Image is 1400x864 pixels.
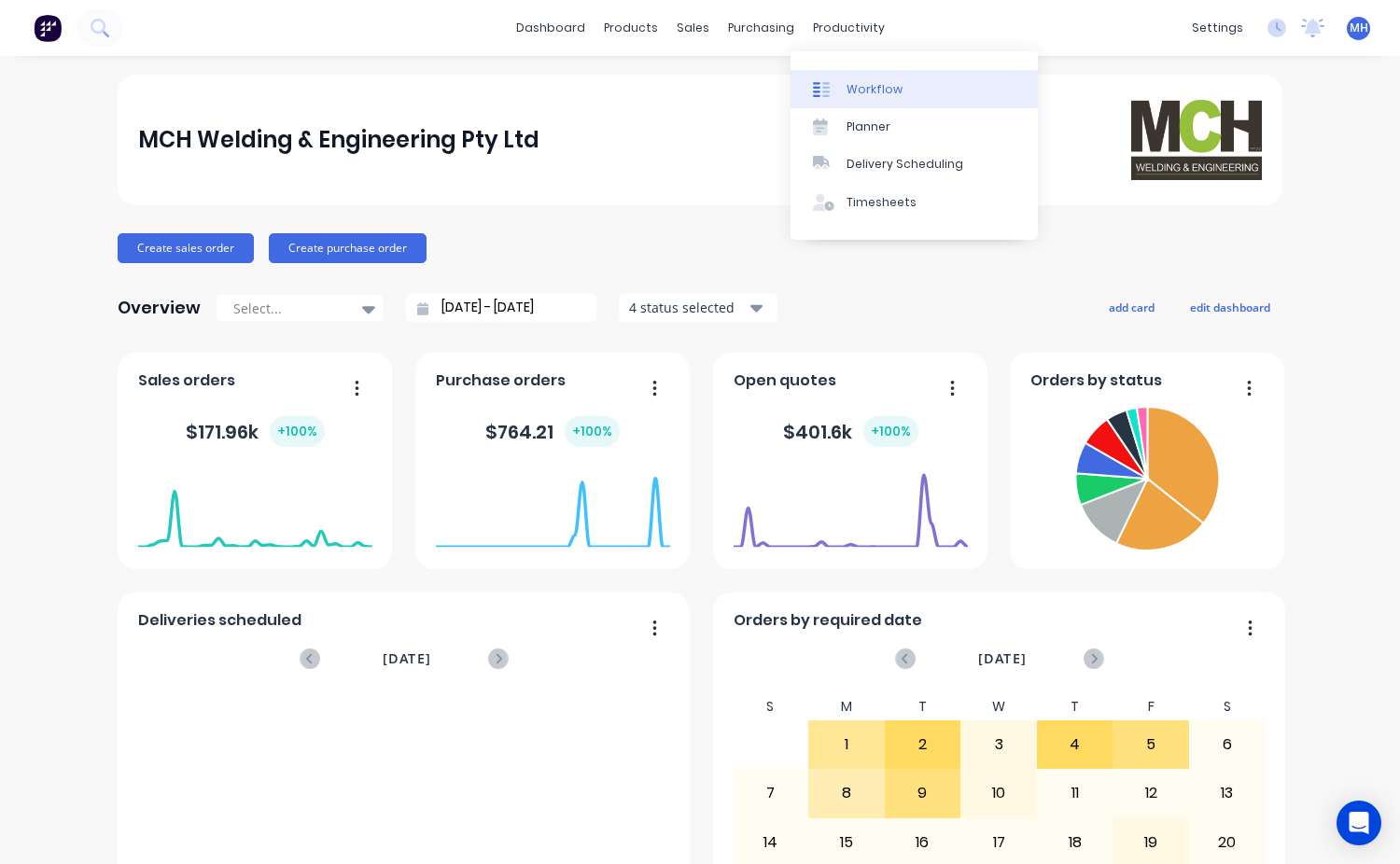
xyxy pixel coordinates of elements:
button: 4 status selected [619,294,777,322]
div: 7 [734,770,808,816]
a: Workflow [791,70,1038,107]
div: sales [667,14,719,42]
div: Overview [118,289,201,327]
div: T [885,693,961,720]
div: 13 [1190,770,1265,816]
span: [DATE] [978,648,1027,669]
div: F [1113,693,1189,720]
div: productivity [804,14,894,42]
div: 4 status selected [629,298,747,317]
span: Purchase orders [436,369,566,392]
button: edit dashboard [1178,295,1282,319]
a: Planner [791,108,1038,146]
div: 10 [961,770,1036,816]
img: MCH Welding & Engineering Pty Ltd [1131,100,1262,179]
div: T [1037,693,1113,720]
div: $ 401.6k [783,416,918,447]
div: S [733,693,809,720]
div: + 100 % [863,416,918,447]
div: 5 [1113,721,1188,768]
div: + 100 % [565,416,620,447]
div: 6 [1190,721,1265,768]
div: S [1189,693,1266,720]
div: purchasing [719,14,804,42]
div: MCH Welding & Engineering Pty Ltd [138,121,539,159]
div: products [595,14,667,42]
span: Sales orders [138,369,235,392]
a: Delivery Scheduling [791,146,1038,183]
div: + 100 % [270,416,325,447]
div: M [808,693,885,720]
div: $ 171.96k [186,416,325,447]
div: Delivery Scheduling [847,156,963,173]
button: Create purchase order [269,233,427,263]
span: [DATE] [383,648,431,669]
div: 9 [886,770,960,816]
div: 12 [1113,770,1188,816]
div: 8 [809,770,884,816]
a: dashboard [507,14,595,42]
a: Timesheets [791,184,1038,221]
div: 3 [961,721,1036,768]
div: 4 [1038,721,1113,768]
div: Timesheets [847,194,917,211]
span: Orders by status [1030,369,1162,392]
div: 2 [886,721,960,768]
div: 11 [1038,770,1113,816]
div: Workflow [847,81,903,98]
img: Factory [34,14,62,42]
div: Planner [847,118,890,135]
span: MH [1350,20,1368,36]
button: add card [1097,295,1167,319]
div: 1 [809,721,884,768]
button: Create sales order [118,233,254,263]
div: W [960,693,1037,720]
div: settings [1183,14,1253,42]
div: $ 764.21 [485,416,620,447]
span: Deliveries scheduled [138,609,301,632]
div: Open Intercom Messenger [1337,801,1381,845]
span: Open quotes [734,369,836,392]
